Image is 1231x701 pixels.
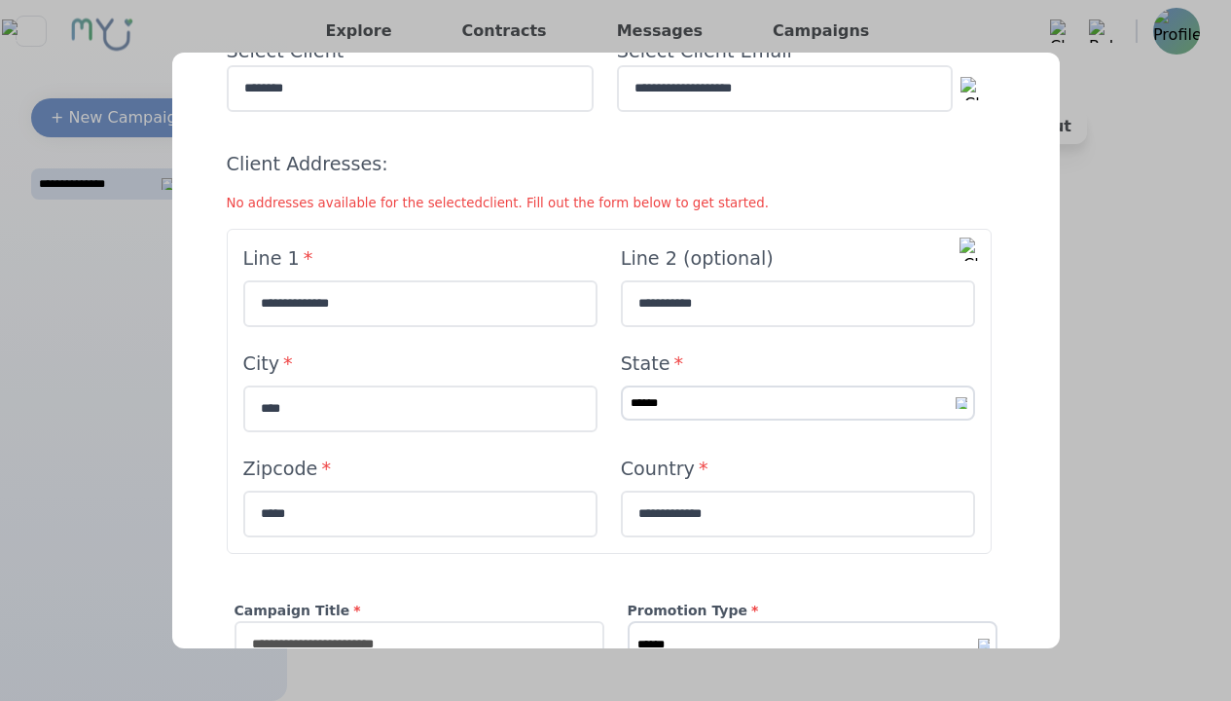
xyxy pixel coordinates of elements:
p: No addresses available for the selected client . Fill out the form below to get started. [227,194,992,213]
h4: City [243,350,597,378]
h4: State [621,350,975,378]
img: Close [960,77,984,100]
h4: Promotion Type [628,601,997,621]
h4: Country [621,456,975,483]
img: Close new address [959,238,983,261]
h4: Campaign Title [235,601,604,621]
h4: Line 1 [243,245,597,273]
h4: Zipcode [243,456,597,483]
h4: Line 2 (optional) [621,245,975,273]
h4: Client Addresses: [227,151,992,178]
